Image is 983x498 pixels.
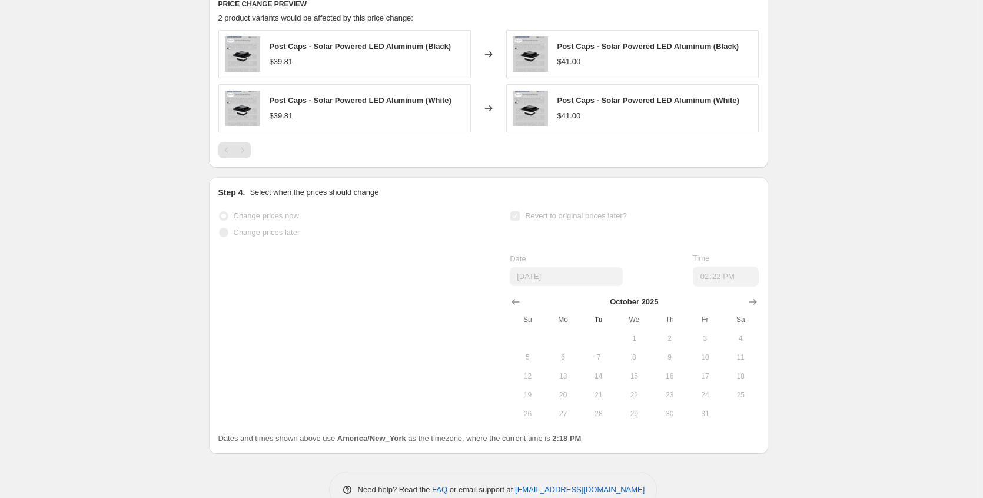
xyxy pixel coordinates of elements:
div: $41.00 [557,56,581,68]
span: 9 [656,353,682,362]
button: Tuesday October 21 2025 [581,386,616,404]
img: SolarCaps_BCSpec__72810.1549571140.1280.1280_80x.jpg [513,36,548,72]
button: Sunday October 19 2025 [510,386,545,404]
span: 2 [656,334,682,343]
img: SolarCaps_BCSpec__72810.1549571140.1280.1280_80x.jpg [513,91,548,126]
th: Thursday [652,310,687,329]
span: 1 [621,334,647,343]
span: Date [510,254,526,263]
th: Wednesday [616,310,652,329]
span: Revert to original prices later? [525,211,627,220]
h2: Step 4. [218,187,245,198]
span: Su [514,315,540,324]
span: We [621,315,647,324]
b: 2:18 PM [552,434,581,443]
button: Thursday October 9 2025 [652,348,687,367]
button: Wednesday October 15 2025 [616,367,652,386]
span: 11 [728,353,753,362]
button: Thursday October 16 2025 [652,367,687,386]
button: Thursday October 30 2025 [652,404,687,423]
nav: Pagination [218,142,251,158]
span: 27 [550,409,576,419]
span: Post Caps - Solar Powered LED Aluminum (Black) [270,42,451,51]
span: 18 [728,371,753,381]
span: 28 [586,409,612,419]
th: Saturday [723,310,758,329]
th: Sunday [510,310,545,329]
button: Monday October 6 2025 [546,348,581,367]
span: 26 [514,409,540,419]
button: Monday October 13 2025 [546,367,581,386]
button: Sunday October 5 2025 [510,348,545,367]
span: Sa [728,315,753,324]
span: 14 [586,371,612,381]
span: Fr [692,315,718,324]
button: Thursday October 2 2025 [652,329,687,348]
button: Today Tuesday October 14 2025 [581,367,616,386]
span: or email support at [447,485,515,494]
button: Sunday October 26 2025 [510,404,545,423]
div: $39.81 [270,110,293,122]
span: 15 [621,371,647,381]
span: Post Caps - Solar Powered LED Aluminum (White) [557,96,739,105]
span: Tu [586,315,612,324]
img: SolarCaps_BCSpec__72810.1549571140.1280.1280_80x.jpg [225,91,260,126]
span: Change prices now [234,211,299,220]
span: 3 [692,334,718,343]
button: Monday October 27 2025 [546,404,581,423]
img: SolarCaps_BCSpec__72810.1549571140.1280.1280_80x.jpg [225,36,260,72]
span: 17 [692,371,718,381]
span: 8 [621,353,647,362]
span: 12 [514,371,540,381]
p: Select when the prices should change [250,187,378,198]
span: 19 [514,390,540,400]
b: America/New_York [337,434,406,443]
button: Saturday October 4 2025 [723,329,758,348]
button: Friday October 10 2025 [688,348,723,367]
button: Friday October 3 2025 [688,329,723,348]
span: Time [693,254,709,263]
span: Th [656,315,682,324]
button: Sunday October 12 2025 [510,367,545,386]
div: $41.00 [557,110,581,122]
input: 10/14/2025 [510,267,623,286]
span: 10 [692,353,718,362]
button: Tuesday October 28 2025 [581,404,616,423]
input: 12:00 [693,267,759,287]
button: Saturday October 11 2025 [723,348,758,367]
span: 22 [621,390,647,400]
a: FAQ [432,485,447,494]
span: 25 [728,390,753,400]
button: Saturday October 25 2025 [723,386,758,404]
span: Mo [550,315,576,324]
button: Wednesday October 1 2025 [616,329,652,348]
button: Show previous month, September 2025 [507,294,524,310]
button: Wednesday October 8 2025 [616,348,652,367]
span: 23 [656,390,682,400]
span: 20 [550,390,576,400]
button: Saturday October 18 2025 [723,367,758,386]
th: Friday [688,310,723,329]
span: 5 [514,353,540,362]
th: Monday [546,310,581,329]
span: Change prices later [234,228,300,237]
span: 24 [692,390,718,400]
span: 4 [728,334,753,343]
span: 21 [586,390,612,400]
button: Wednesday October 29 2025 [616,404,652,423]
button: Thursday October 23 2025 [652,386,687,404]
span: Post Caps - Solar Powered LED Aluminum (White) [270,96,451,105]
span: 29 [621,409,647,419]
th: Tuesday [581,310,616,329]
span: 7 [586,353,612,362]
span: Post Caps - Solar Powered LED Aluminum (Black) [557,42,739,51]
span: Need help? Read the [358,485,433,494]
button: Show next month, November 2025 [745,294,761,310]
div: $39.81 [270,56,293,68]
button: Wednesday October 22 2025 [616,386,652,404]
button: Friday October 31 2025 [688,404,723,423]
span: 30 [656,409,682,419]
span: 6 [550,353,576,362]
a: [EMAIL_ADDRESS][DOMAIN_NAME] [515,485,645,494]
span: 13 [550,371,576,381]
